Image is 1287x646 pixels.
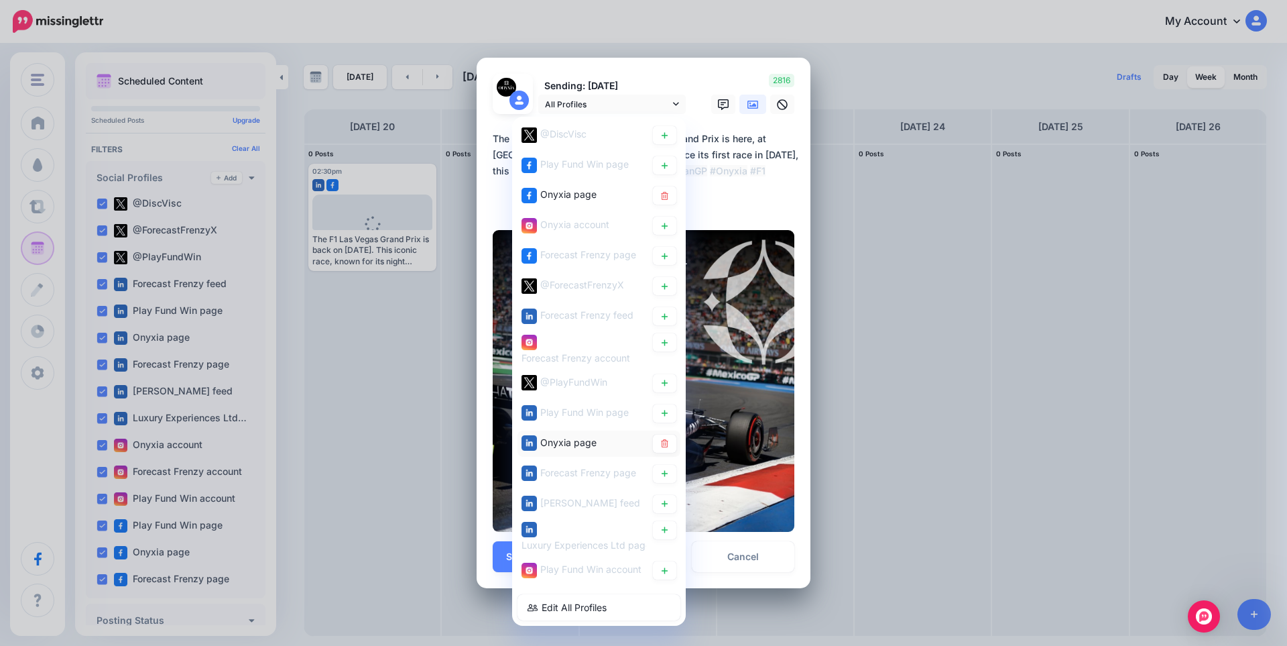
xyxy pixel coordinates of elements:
[506,552,549,561] span: Schedule
[540,564,641,576] span: Play Fund Win account
[522,376,537,391] img: twitter-square.png
[522,352,630,364] span: Forecast Frenzy account
[522,540,651,551] span: Luxury Experiences Ltd page
[497,78,516,97] img: 392928676_122094462140094633_6193004719482515108_n-bsa155111.jpg
[540,467,636,478] span: Forecast Frenzy page
[769,74,794,87] span: 2816
[522,127,537,143] img: twitter-square.png
[522,309,537,324] img: linkedin-square.png
[517,595,680,621] a: Edit All Profiles
[540,189,597,200] span: Onyxia page
[540,407,629,418] span: Play Fund Win page
[522,335,537,350] img: instagram-square.png
[493,541,576,572] button: Schedule
[522,436,537,451] img: linkedin-square.png
[538,78,686,94] p: Sending: [DATE]
[522,278,537,294] img: twitter-square.png
[545,97,670,111] span: All Profiles
[1188,600,1220,633] div: Open Intercom Messenger
[522,496,537,512] img: linkedin-square.png
[493,131,801,179] div: The wait is nearly over! The F1 Mexican Grand Prix is here, at [GEOGRAPHIC_DATA][PERSON_NAME]. Si...
[540,309,633,321] span: Forecast Frenzy feed
[522,218,537,233] img: instagram-square.png
[540,376,607,388] span: @PlayFundWin
[538,95,686,114] a: All Profiles
[522,406,537,421] img: linkedin-square.png
[509,91,529,110] img: user_default_image.png
[522,158,537,173] img: facebook-square.png
[522,248,537,264] img: facebook-square.png
[540,158,629,170] span: Play Fund Win page
[692,541,794,572] a: Cancel
[522,188,537,203] img: facebook-square.png
[522,563,537,578] img: instagram-square.png
[522,466,537,482] img: linkedin-square.png
[493,230,794,532] img: IIURFO73HV1L5Y5NDHI7MYWJ68B6XNKJ.png
[540,128,587,140] span: @DiscVisc
[540,219,609,230] span: Onyxia account
[540,497,640,508] span: [PERSON_NAME] feed
[522,523,537,538] img: linkedin-square.png
[540,279,624,290] span: @ForecastFrenzyX
[540,437,597,448] span: Onyxia page
[540,249,636,260] span: Forecast Frenzy page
